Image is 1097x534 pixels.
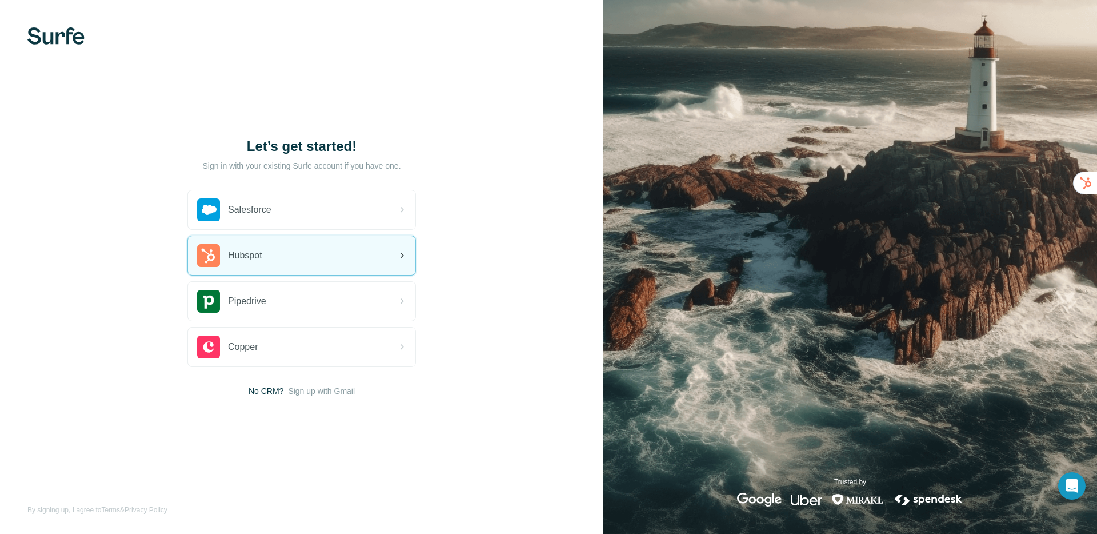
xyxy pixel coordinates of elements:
img: uber's logo [791,493,822,507]
span: No CRM? [249,385,283,397]
span: By signing up, I agree to & [27,505,167,515]
p: Trusted by [834,477,866,487]
img: pipedrive's logo [197,290,220,313]
span: Copper [228,340,258,354]
img: spendesk's logo [893,493,964,507]
img: copper's logo [197,336,220,358]
h1: Let’s get started! [187,137,416,156]
span: Salesforce [228,203,271,217]
div: Open Intercom Messenger [1058,472,1086,500]
span: Pipedrive [228,294,266,308]
button: Sign up with Gmail [288,385,355,397]
a: Terms [101,506,120,514]
img: hubspot's logo [197,244,220,267]
p: Sign in with your existing Surfe account if you have one. [202,160,401,172]
span: Hubspot [228,249,262,262]
img: salesforce's logo [197,198,220,221]
img: google's logo [737,493,782,507]
a: Privacy Policy [125,506,167,514]
img: mirakl's logo [831,493,884,507]
img: Surfe's logo [27,27,85,45]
